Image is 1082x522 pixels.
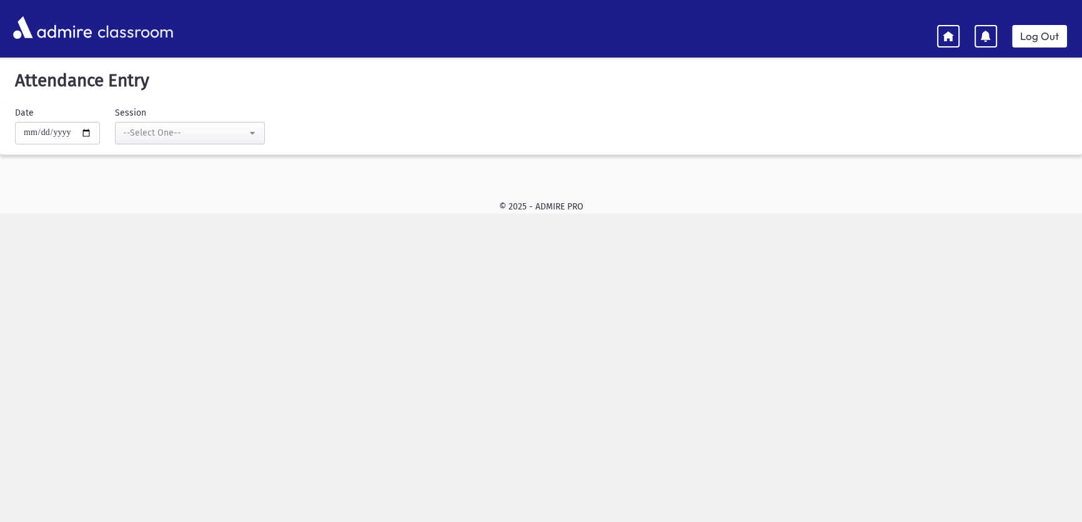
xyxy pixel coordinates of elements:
[115,106,146,119] label: Session
[115,122,265,144] button: --Select One--
[20,200,1062,213] div: © 2025 - ADMIRE PRO
[10,13,95,42] img: AdmirePro
[95,11,174,44] span: classroom
[123,126,247,139] div: --Select One--
[10,70,1072,91] h5: Attendance Entry
[15,106,34,119] label: Date
[1012,25,1067,48] a: Log Out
